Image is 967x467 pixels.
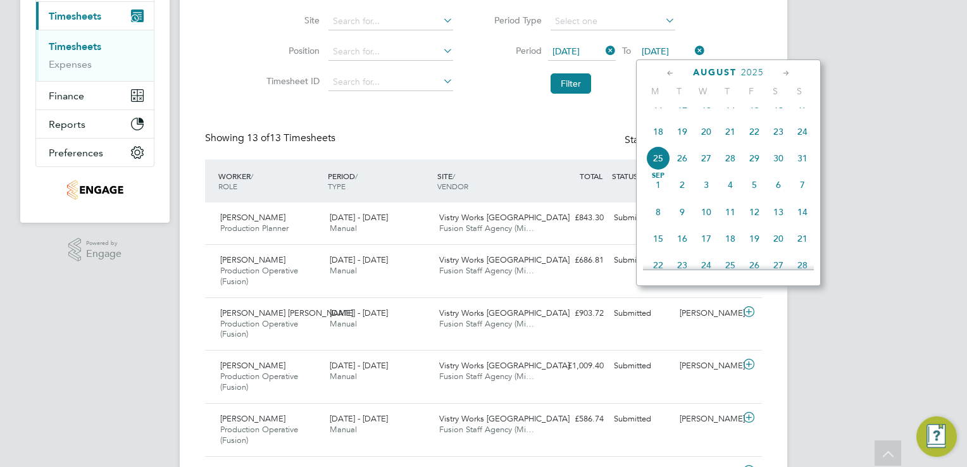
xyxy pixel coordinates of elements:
[670,253,694,277] span: 23
[718,146,742,170] span: 28
[646,120,670,144] span: 18
[247,132,335,144] span: 13 Timesheets
[35,180,154,200] a: Go to home page
[718,253,742,277] span: 25
[330,223,357,233] span: Manual
[330,424,357,435] span: Manual
[787,85,811,97] span: S
[675,356,740,377] div: [PERSON_NAME]
[618,42,635,59] span: To
[220,413,285,424] span: [PERSON_NAME]
[670,200,694,224] span: 9
[439,360,570,371] span: Vistry Works [GEOGRAPHIC_DATA]
[790,173,814,197] span: 7
[694,173,718,197] span: 3
[543,250,609,271] div: £686.81
[766,227,790,251] span: 20
[247,132,270,144] span: 13 of
[646,173,670,179] span: Sep
[675,303,740,324] div: [PERSON_NAME]
[36,82,154,109] button: Finance
[49,10,101,22] span: Timesheets
[49,40,101,53] a: Timesheets
[86,238,122,249] span: Powered by
[694,227,718,251] span: 17
[742,227,766,251] span: 19
[551,73,591,94] button: Filter
[609,356,675,377] div: Submitted
[694,120,718,144] span: 20
[439,254,570,265] span: Vistry Works [GEOGRAPHIC_DATA]
[646,227,670,251] span: 15
[667,85,691,97] span: T
[763,85,787,97] span: S
[434,165,544,197] div: SITE
[715,85,739,97] span: T
[485,45,542,56] label: Period
[694,146,718,170] span: 27
[646,200,670,224] span: 8
[86,249,122,259] span: Engage
[263,75,320,87] label: Timesheet ID
[790,146,814,170] span: 31
[36,139,154,166] button: Preferences
[36,110,154,138] button: Reports
[328,73,453,91] input: Search for...
[766,253,790,277] span: 27
[439,265,534,276] span: Fusion Staff Agency (Mi…
[693,67,737,78] span: August
[330,308,388,318] span: [DATE] - [DATE]
[675,409,740,430] div: [PERSON_NAME]
[609,165,675,187] div: STATUS
[766,200,790,224] span: 13
[741,67,764,78] span: 2025
[742,173,766,197] span: 5
[330,371,357,382] span: Manual
[36,30,154,81] div: Timesheets
[439,424,534,435] span: Fusion Staff Agency (Mi…
[330,318,357,329] span: Manual
[36,2,154,30] button: Timesheets
[766,146,790,170] span: 30
[220,223,289,233] span: Production Planner
[790,200,814,224] span: 14
[552,46,580,57] span: [DATE]
[220,308,353,318] span: [PERSON_NAME] [PERSON_NAME]
[670,146,694,170] span: 26
[251,171,253,181] span: /
[642,46,669,57] span: [DATE]
[643,85,667,97] span: M
[742,120,766,144] span: 22
[49,147,103,159] span: Preferences
[543,303,609,324] div: £903.72
[916,416,957,457] button: Engage Resource Center
[670,173,694,197] span: 2
[718,227,742,251] span: 18
[220,254,285,265] span: [PERSON_NAME]
[543,208,609,228] div: £843.30
[694,253,718,277] span: 24
[439,223,534,233] span: Fusion Staff Agency (Mi…
[609,409,675,430] div: Submitted
[215,165,325,197] div: WORKER
[485,15,542,26] label: Period Type
[543,356,609,377] div: £1,009.40
[766,173,790,197] span: 6
[328,13,453,30] input: Search for...
[49,118,85,130] span: Reports
[742,200,766,224] span: 12
[263,15,320,26] label: Site
[694,200,718,224] span: 10
[742,146,766,170] span: 29
[49,58,92,70] a: Expenses
[66,180,123,200] img: fusionstaff-logo-retina.png
[220,371,298,392] span: Production Operative (Fusion)
[718,200,742,224] span: 11
[439,212,570,223] span: Vistry Works [GEOGRAPHIC_DATA]
[670,120,694,144] span: 19
[220,212,285,223] span: [PERSON_NAME]
[220,360,285,371] span: [PERSON_NAME]
[218,181,237,191] span: ROLE
[439,371,534,382] span: Fusion Staff Agency (Mi…
[325,165,434,197] div: PERIOD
